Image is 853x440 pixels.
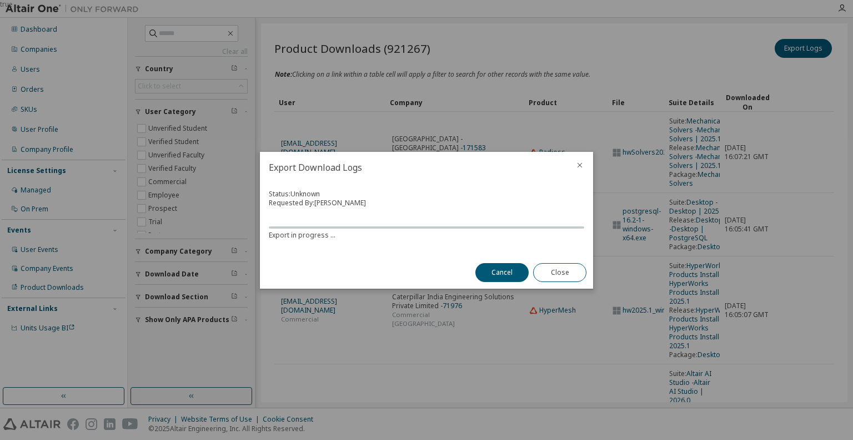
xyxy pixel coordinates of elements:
button: close [575,161,584,170]
h2: Export Download Logs [260,152,566,183]
button: Close [533,263,586,282]
span: Unknown [290,189,320,199]
button: Cancel [475,263,529,282]
div: Export in progress ... [269,231,584,240]
div: Status: Requested By: [PERSON_NAME] [269,190,584,240]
